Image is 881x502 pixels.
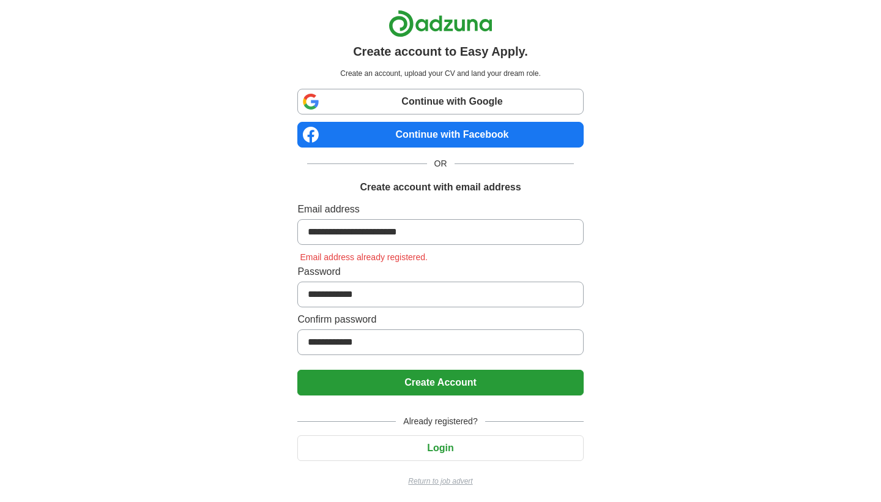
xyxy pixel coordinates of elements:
a: Return to job advert [297,476,583,487]
a: Continue with Facebook [297,122,583,148]
label: Confirm password [297,312,583,327]
button: Login [297,435,583,461]
a: Continue with Google [297,89,583,114]
p: Create an account, upload your CV and land your dream role. [300,68,581,79]
h1: Create account to Easy Apply. [353,42,528,61]
span: OR [427,157,455,170]
img: Adzuna logo [388,10,493,37]
h1: Create account with email address [360,180,521,195]
button: Create Account [297,370,583,395]
span: Already registered? [396,415,485,428]
label: Password [297,264,583,279]
label: Email address [297,202,583,217]
a: Login [297,443,583,453]
span: Email address already registered. [297,252,430,262]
